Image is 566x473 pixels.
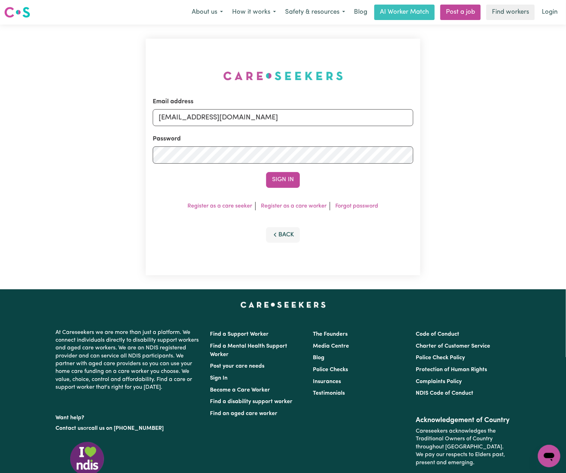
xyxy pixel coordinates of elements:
[210,363,264,369] a: Post your care needs
[210,399,292,405] a: Find a disability support worker
[486,5,535,20] a: Find workers
[188,203,252,209] a: Register as a care seeker
[313,379,341,385] a: Insurances
[313,367,348,373] a: Police Checks
[210,331,269,337] a: Find a Support Worker
[313,331,348,337] a: The Founders
[416,343,491,349] a: Charter of Customer Service
[55,326,202,394] p: At Careseekers we are more than just a platform. We connect individuals directly to disability su...
[210,411,277,416] a: Find an aged care worker
[374,5,435,20] a: AI Worker Match
[153,109,413,126] input: Email address
[313,390,345,396] a: Testimonials
[266,172,300,188] button: Sign In
[538,5,562,20] a: Login
[228,5,281,20] button: How it works
[261,203,327,209] a: Register as a care worker
[4,6,30,19] img: Careseekers logo
[350,5,371,20] a: Blog
[55,422,202,435] p: or
[210,387,270,393] a: Become a Care Worker
[416,390,474,396] a: NDIS Code of Conduct
[266,227,300,243] button: Back
[313,355,324,361] a: Blog
[440,5,481,20] a: Post a job
[336,203,379,209] a: Forgot password
[4,4,30,20] a: Careseekers logo
[416,416,511,425] h2: Acknowledgement of Country
[88,426,164,431] a: call us on [PHONE_NUMBER]
[416,331,460,337] a: Code of Conduct
[55,411,202,422] p: Want help?
[187,5,228,20] button: About us
[313,343,349,349] a: Media Centre
[55,426,83,431] a: Contact us
[281,5,350,20] button: Safety & resources
[210,375,228,381] a: Sign In
[241,302,326,308] a: Careseekers home page
[416,355,465,361] a: Police Check Policy
[153,134,181,144] label: Password
[210,343,287,357] a: Find a Mental Health Support Worker
[416,367,487,373] a: Protection of Human Rights
[538,445,560,467] iframe: Button to launch messaging window
[416,425,511,469] p: Careseekers acknowledges the Traditional Owners of Country throughout [GEOGRAPHIC_DATA]. We pay o...
[153,97,193,106] label: Email address
[416,379,462,385] a: Complaints Policy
